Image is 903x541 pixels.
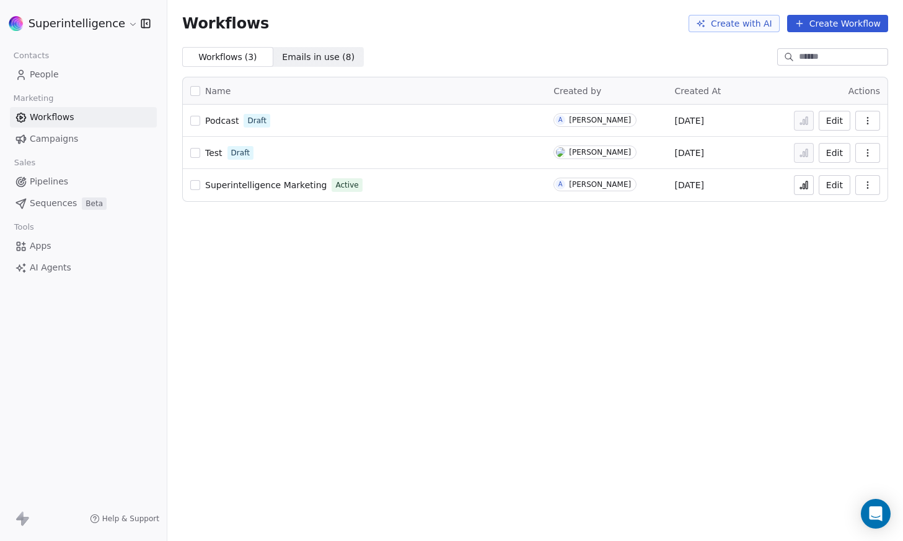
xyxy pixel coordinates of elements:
[30,111,74,124] span: Workflows
[205,115,239,127] a: Podcast
[675,179,704,191] span: [DATE]
[787,15,888,32] button: Create Workflow
[29,15,125,32] span: Superintelligence
[231,147,250,158] span: Draft
[10,129,157,149] a: Campaigns
[553,86,601,96] span: Created by
[9,218,39,236] span: Tools
[9,154,41,172] span: Sales
[10,107,157,128] a: Workflows
[15,13,132,34] button: Superintelligence
[10,64,157,85] a: People
[675,86,721,96] span: Created At
[90,514,159,524] a: Help & Support
[30,197,77,210] span: Sequences
[819,143,850,163] button: Edit
[10,193,157,214] a: SequencesBeta
[848,86,880,96] span: Actions
[819,175,850,195] button: Edit
[205,180,327,190] span: Superintelligence Marketing
[689,15,780,32] button: Create with AI
[675,147,704,159] span: [DATE]
[30,132,78,145] span: Campaigns
[82,197,107,210] span: Beta
[205,148,222,158] span: Test
[30,240,51,253] span: Apps
[182,15,269,32] span: Workflows
[569,116,631,124] div: [PERSON_NAME]
[30,68,59,81] span: People
[556,147,565,157] img: S
[558,180,563,189] div: A
[10,236,157,256] a: Apps
[10,171,157,192] a: Pipelines
[205,116,239,126] span: Podcast
[9,16,24,31] img: sinews%20copy.png
[675,115,704,127] span: [DATE]
[558,115,563,125] div: A
[569,180,631,189] div: [PERSON_NAME]
[205,179,327,191] a: Superintelligence Marketing
[102,514,159,524] span: Help & Support
[282,51,355,64] span: Emails in use ( 8 )
[569,148,631,157] div: [PERSON_NAME]
[819,111,850,131] button: Edit
[30,261,71,274] span: AI Agents
[30,175,68,188] span: Pipelines
[247,115,266,126] span: Draft
[10,258,157,278] a: AI Agents
[205,147,222,159] a: Test
[335,180,358,191] span: Active
[861,499,891,529] div: Open Intercom Messenger
[8,46,55,65] span: Contacts
[8,89,59,108] span: Marketing
[205,85,231,98] span: Name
